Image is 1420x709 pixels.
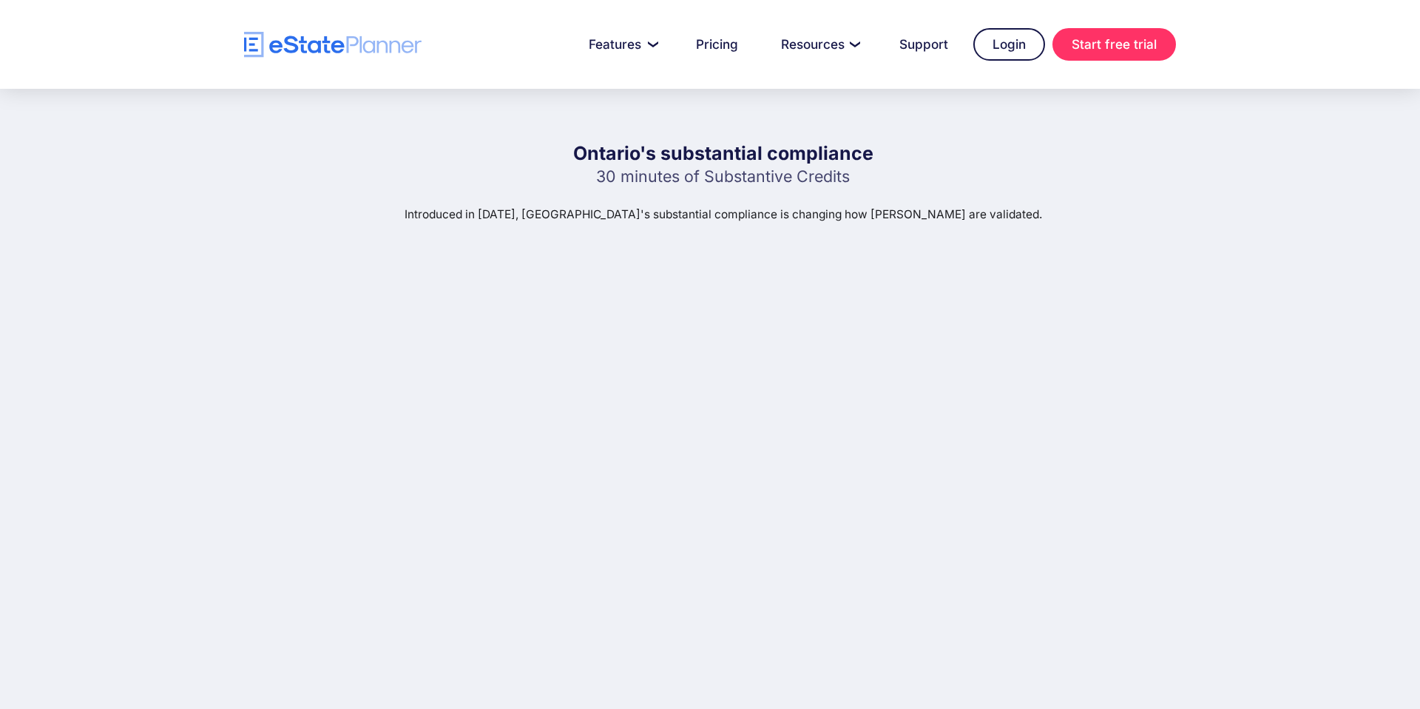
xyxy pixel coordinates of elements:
[763,30,874,59] a: Resources
[244,32,422,58] a: home
[573,141,873,167] h1: Ontario's substantial compliance
[571,30,671,59] a: Features
[678,30,756,59] a: Pricing
[405,206,1042,223] p: Introduced in [DATE], [GEOGRAPHIC_DATA]'s substantial compliance is changing how [PERSON_NAME] ar...
[973,28,1045,61] a: Login
[882,30,966,59] a: Support
[1052,28,1176,61] a: Start free trial
[573,167,873,186] p: 30 minutes of Substantive Credits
